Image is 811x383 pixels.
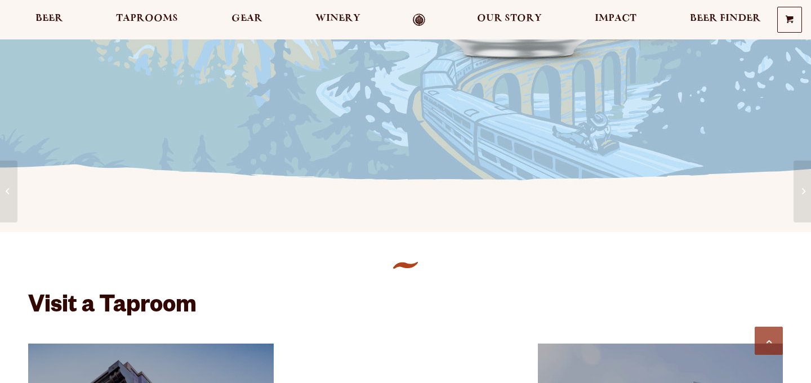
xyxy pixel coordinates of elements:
[477,14,542,23] span: Our Story
[315,14,360,23] span: Winery
[683,14,768,26] a: Beer Finder
[28,14,70,26] a: Beer
[595,14,636,23] span: Impact
[28,294,783,338] h2: Visit a Taproom
[224,14,270,26] a: Gear
[109,14,185,26] a: Taprooms
[587,14,644,26] a: Impact
[308,14,368,26] a: Winery
[231,14,262,23] span: Gear
[35,14,63,23] span: Beer
[398,14,440,26] a: Odell Home
[690,14,761,23] span: Beer Finder
[755,327,783,355] a: Scroll to top
[116,14,178,23] span: Taprooms
[470,14,549,26] a: Our Story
